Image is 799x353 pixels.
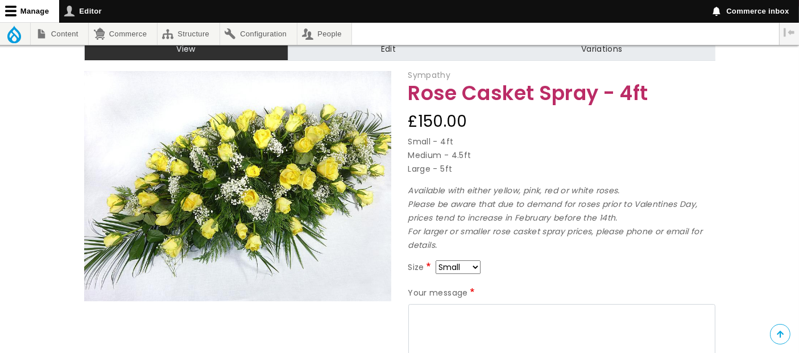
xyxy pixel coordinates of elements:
[408,69,451,81] span: Sympathy
[89,23,156,45] a: Commerce
[158,23,220,45] a: Structure
[408,286,477,300] label: Your message
[84,71,391,301] img: Rose Casket Spray - 4ft
[408,261,433,275] label: Size
[408,82,715,105] h1: Rose Casket Spray - 4ft
[297,23,352,45] a: People
[408,185,703,251] em: Available with either yellow, pink, red or white roses. Please be aware that due to demand for ro...
[220,23,297,45] a: Configuration
[488,38,715,61] a: Variations
[780,23,799,42] button: Vertical orientation
[76,38,724,61] nav: Tabs
[408,135,715,176] p: Small - 4ft Medium - 4.5ft Large - 5ft
[84,38,288,61] a: View
[288,38,488,61] a: Edit
[408,108,715,135] div: £150.00
[31,23,88,45] a: Content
